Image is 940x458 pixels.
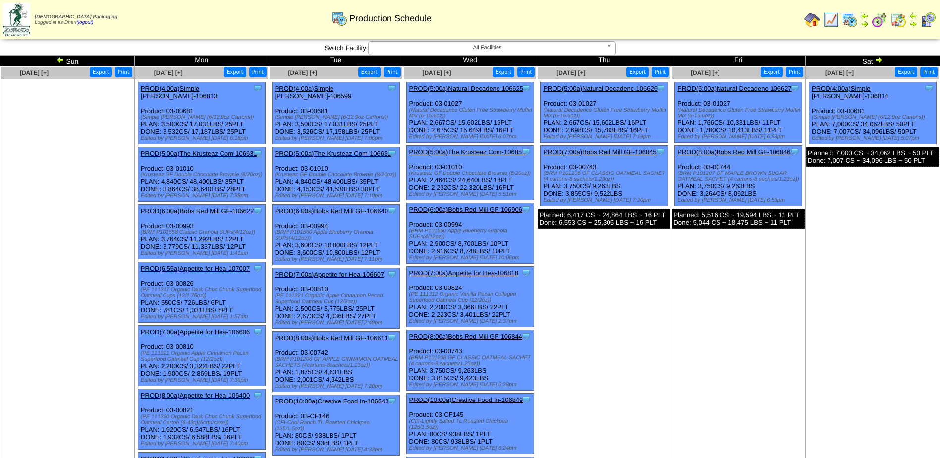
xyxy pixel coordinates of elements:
img: Tooltip [253,263,263,273]
span: [DATE] [+] [288,69,317,76]
div: Product: 03-01010 PLAN: 2,464CS / 24,640LBS / 18PLT DONE: 2,232CS / 22,320LBS / 16PLT [406,146,534,200]
div: (Simple [PERSON_NAME] (6/12.9oz Cartons)) [275,114,399,120]
button: Print [786,67,803,77]
div: (BRM P101208 GF CLASSIC OATMEAL SACHET (4 cartons-8 sachets/1.23oz)) [543,171,667,182]
img: Tooltip [924,83,934,93]
div: Product: 03-01010 PLAN: 4,840CS / 48,400LBS / 35PLT DONE: 4,153CS / 41,530LBS / 30PLT [272,147,399,202]
div: Product: 03-00744 PLAN: 3,750CS / 9,263LBS DONE: 3,264CS / 8,062LBS [675,146,802,206]
div: Product: 03-00824 PLAN: 2,200CS / 3,366LBS / 22PLT DONE: 2,223CS / 3,401LBS / 22PLT [406,267,534,327]
div: (Krusteaz GF Double Chocolate Brownie (8/20oz)) [409,171,534,176]
img: Tooltip [656,83,665,93]
img: arrowright.gif [861,20,869,28]
img: calendarprod.gif [332,10,347,26]
div: Edited by [PERSON_NAME] [DATE] 1:41am [141,250,265,256]
div: Edited by [PERSON_NAME] [DATE] 6:53pm [677,197,802,203]
button: Print [652,67,669,77]
div: Edited by [PERSON_NAME] [DATE] 4:33pm [275,447,399,453]
td: Sat [806,56,940,66]
a: PROD(10:00a)Creative Food In-106643 [275,398,389,405]
div: (CFI-Cool Ranch TL Roasted Chickpea (125/1.5oz)) [275,420,399,432]
img: Tooltip [253,148,263,158]
div: Edited by [PERSON_NAME] [DATE] 5:07pm [812,135,936,141]
a: PROD(6:55a)Appetite for Hea-107007 [141,265,250,272]
img: Tooltip [387,333,397,343]
div: Planned: 6,417 CS ~ 24,864 LBS ~ 16 PLT Done: 6,553 CS ~ 25,305 LBS ~ 16 PLT [538,209,670,229]
div: Planned: 5,516 CS ~ 19,594 LBS ~ 11 PLT Done: 5,044 CS ~ 18,475 LBS ~ 11 PLT [672,209,805,229]
div: (BRM P101558 Classic Granola SUPs(4/12oz)) [141,229,265,235]
div: (Simple [PERSON_NAME] (6/12.9oz Cartons)) [812,114,936,120]
div: Edited by [PERSON_NAME] [DATE] 10:06pm [409,255,534,261]
div: Edited by [PERSON_NAME] [DATE] 7:10pm [275,193,399,199]
a: [DATE] [+] [825,69,854,76]
div: (PE 111317 Organic Dark Choc Chunk Superfood Oatmeal Cups (12/1.76oz)) [141,287,265,299]
div: Product: 03-00994 PLAN: 2,900CS / 8,700LBS / 10PLT DONE: 2,916CS / 8,748LBS / 10PLT [406,203,534,264]
a: PROD(6:00a)Bobs Red Mill GF-106906 [409,206,522,213]
div: Edited by [PERSON_NAME] [DATE] 7:39pm [141,377,265,383]
a: PROD(5:00a)The Krusteaz Com-106851 [409,148,526,156]
img: zoroco-logo-small.webp [3,3,30,36]
div: Edited by [PERSON_NAME] [DATE] 7:20pm [543,197,667,203]
img: arrowleft.gif [56,56,64,64]
img: Tooltip [521,331,531,341]
span: All Facilities [373,42,603,54]
div: Product: 03-00742 PLAN: 1,875CS / 4,631LBS DONE: 2,001CS / 4,942LBS [272,332,399,392]
img: Tooltip [521,83,531,93]
td: Thu [537,56,671,66]
img: Tooltip [521,395,531,404]
button: Print [249,67,267,77]
div: Planned: 7,000 CS ~ 34,062 LBS ~ 50 PLT Done: 7,007 CS ~ 34,096 LBS ~ 50 PLT [806,147,939,167]
a: [DATE] [+] [691,69,719,76]
img: arrowleft.gif [861,12,869,20]
td: Mon [134,56,269,66]
a: PROD(5:00a)Natural Decadenc-106626 [543,85,658,92]
img: Tooltip [253,206,263,216]
div: Edited by [PERSON_NAME] [DATE] 7:06pm [275,135,399,141]
div: Product: 03-00743 PLAN: 3,750CS / 9,263LBS DONE: 3,855CS / 9,522LBS [541,146,668,206]
img: Tooltip [387,206,397,216]
div: Product: 03-CF145 PLAN: 80CS / 938LBS / 1PLT DONE: 80CS / 938LBS / 1PLT [406,394,534,454]
a: PROD(7:00a)Bobs Red Mill GF-106845 [543,148,656,156]
button: Print [517,67,535,77]
a: PROD(6:00a)Bobs Red Mill GF-106622 [141,207,254,215]
div: (PE 111330 Organic Dark Choc Chunk Superfood Oatmeal Carton (6-43g)(6crtn/case)) [141,414,265,426]
a: PROD(7:00a)Appetite for Hea-106606 [141,328,250,336]
div: Product: 03-00681 PLAN: 7,000CS / 34,062LBS / 50PLT DONE: 7,007CS / 34,096LBS / 50PLT [809,82,937,144]
button: Export [358,67,381,77]
div: Product: 03-00810 PLAN: 2,500CS / 3,775LBS / 25PLT DONE: 2,673CS / 4,036LBS / 27PLT [272,268,399,329]
button: Print [115,67,132,77]
a: PROD(4:00a)Simple [PERSON_NAME]-106813 [141,85,218,100]
a: PROD(7:00a)Appetite for Hea-106607 [275,271,384,278]
img: calendarinout.gif [890,12,906,28]
a: PROD(6:00a)Bobs Red Mill GF-106640 [275,207,388,215]
img: Tooltip [253,327,263,337]
div: Edited by [PERSON_NAME] [DATE] 6:24pm [409,445,534,451]
div: Product: 03-01027 PLAN: 1,766CS / 10,331LBS / 11PLT DONE: 1,780CS / 10,413LBS / 11PLT [675,82,802,143]
button: Export [224,67,246,77]
img: Tooltip [387,83,397,93]
button: Print [920,67,938,77]
div: Product: 03-00810 PLAN: 2,200CS / 3,322LBS / 22PLT DONE: 1,900CS / 2,869LBS / 19PLT [138,326,265,386]
img: Tooltip [521,268,531,278]
div: (BRM P101206 GF APPLE CINNAMON OATMEAL SACHETS (4cartons-8sachets/1.23oz)) [275,356,399,368]
span: Production Schedule [349,13,432,24]
div: Edited by [PERSON_NAME] [DATE] 5:51pm [409,191,534,197]
div: Edited by [PERSON_NAME] [DATE] 7:19pm [543,134,667,140]
div: Edited by [PERSON_NAME] [DATE] 7:11pm [275,256,399,262]
div: Edited by [PERSON_NAME] [DATE] 7:20pm [275,383,399,389]
a: PROD(7:00a)Appetite for Hea-106818 [409,269,518,277]
img: home.gif [804,12,820,28]
a: PROD(10:00a)Creative Food In-106849 [409,396,523,403]
a: PROD(4:00a)Simple [PERSON_NAME]-106814 [812,85,888,100]
div: (Natural Decadence Gluten Free Strawberry Muffin Mix (6-15.6oz)) [409,107,534,119]
a: [DATE] [+] [422,69,451,76]
div: (BRM P101560 Apple Blueberry Granola SUPs(4/12oz)) [275,229,399,241]
div: Edited by [PERSON_NAME] [DATE] 6:28pm [409,382,534,388]
img: Tooltip [521,204,531,214]
div: Product: 03-00681 PLAN: 3,500CS / 17,031LBS / 25PLT DONE: 3,526CS / 17,158LBS / 25PLT [272,82,399,144]
div: Edited by [PERSON_NAME] [DATE] 2:37pm [409,318,534,324]
a: (logout) [77,20,94,25]
a: [DATE] [+] [20,69,49,76]
button: Export [90,67,112,77]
